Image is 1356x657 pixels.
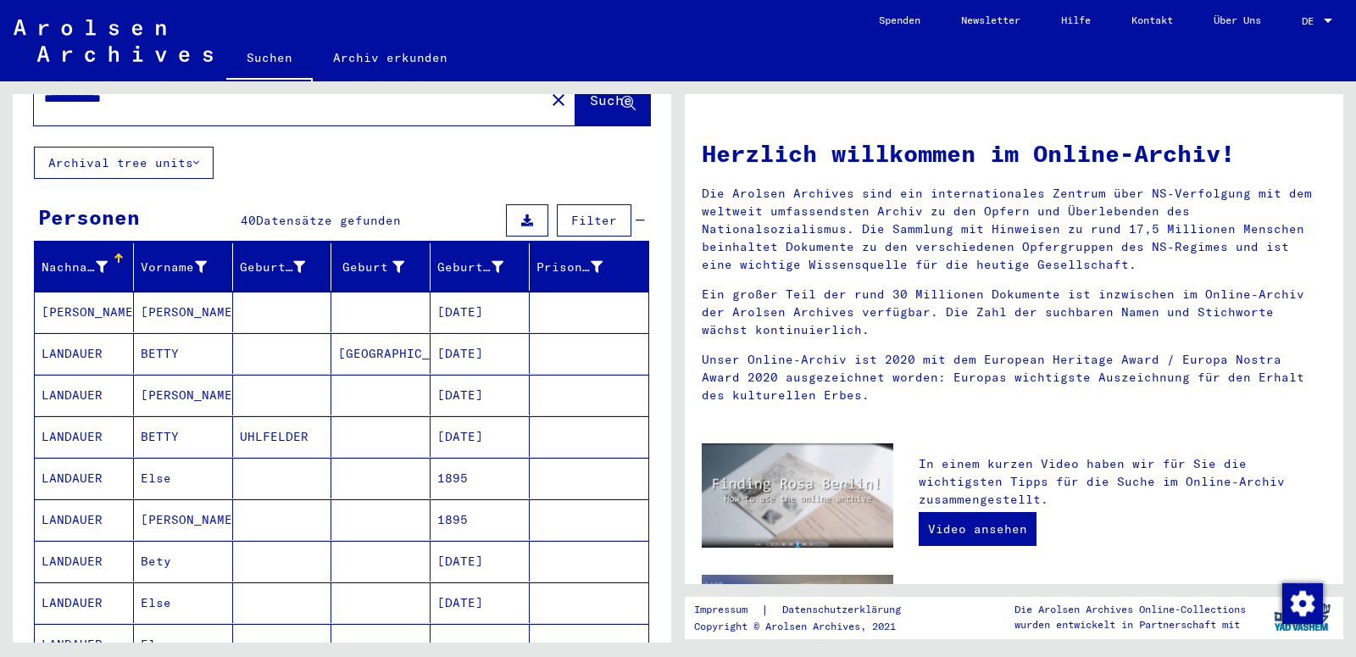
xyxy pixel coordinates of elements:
[702,351,1326,404] p: Unser Online-Archiv ist 2020 mit dem European Heritage Award / Europa Nostra Award 2020 ausgezeic...
[702,286,1326,339] p: Ein großer Teil der rund 30 Millionen Dokumente ist inzwischen im Online-Archiv der Arolsen Archi...
[331,333,431,374] mat-cell: [GEOGRAPHIC_DATA]
[1281,582,1322,623] div: Zustimmung ändern
[256,213,401,228] span: Datensätze gefunden
[35,292,134,332] mat-cell: [PERSON_NAME]
[431,541,530,582] mat-cell: [DATE]
[134,416,233,457] mat-cell: BETTY
[226,37,313,81] a: Suchen
[694,601,761,619] a: Impressum
[134,292,233,332] mat-cell: [PERSON_NAME]
[431,458,530,498] mat-cell: 1895
[233,416,332,457] mat-cell: UHLFELDER
[35,243,134,291] mat-header-cell: Nachname
[557,204,631,237] button: Filter
[431,375,530,415] mat-cell: [DATE]
[694,601,921,619] div: |
[431,292,530,332] mat-cell: [DATE]
[313,37,468,78] a: Archiv erkunden
[702,136,1326,171] h1: Herzlich willkommen im Online-Archiv!
[530,243,648,291] mat-header-cell: Prisoner #
[536,259,603,276] div: Prisoner #
[702,443,893,548] img: video.jpg
[769,601,921,619] a: Datenschutzerklärung
[35,416,134,457] mat-cell: LANDAUER
[437,259,503,276] div: Geburtsdatum
[38,202,140,232] div: Personen
[431,333,530,374] mat-cell: [DATE]
[35,541,134,582] mat-cell: LANDAUER
[431,582,530,623] mat-cell: [DATE]
[338,259,404,276] div: Geburt‏
[233,243,332,291] mat-header-cell: Geburtsname
[919,455,1326,509] p: In einem kurzen Video haben wir für Sie die wichtigsten Tipps für die Suche im Online-Archiv zusa...
[571,213,617,228] span: Filter
[134,333,233,374] mat-cell: BETTY
[919,512,1036,546] a: Video ansehen
[694,619,921,634] p: Copyright © Arolsen Archives, 2021
[437,253,529,281] div: Geburtsdatum
[134,375,233,415] mat-cell: [PERSON_NAME]
[1014,617,1246,632] p: wurden entwickelt in Partnerschaft mit
[548,90,569,110] mat-icon: close
[702,185,1326,274] p: Die Arolsen Archives sind ein internationales Zentrum über NS-Verfolgung mit dem weltweit umfasse...
[134,499,233,540] mat-cell: [PERSON_NAME]
[141,253,232,281] div: Vorname
[35,582,134,623] mat-cell: LANDAUER
[331,243,431,291] mat-header-cell: Geburt‏
[141,259,207,276] div: Vorname
[42,259,108,276] div: Nachname
[14,19,213,62] img: Arolsen_neg.svg
[1282,583,1323,624] img: Zustimmung ändern
[134,541,233,582] mat-cell: Bety
[35,499,134,540] mat-cell: LANDAUER
[575,73,650,125] button: Suche
[35,333,134,374] mat-cell: LANDAUER
[431,499,530,540] mat-cell: 1895
[134,582,233,623] mat-cell: Else
[35,375,134,415] mat-cell: LANDAUER
[240,253,331,281] div: Geburtsname
[1302,15,1320,27] span: DE
[134,243,233,291] mat-header-cell: Vorname
[42,253,133,281] div: Nachname
[431,416,530,457] mat-cell: [DATE]
[134,458,233,498] mat-cell: Else
[34,147,214,179] button: Archival tree units
[1270,596,1334,638] img: yv_logo.png
[590,92,632,109] span: Suche
[35,458,134,498] mat-cell: LANDAUER
[431,243,530,291] mat-header-cell: Geburtsdatum
[1014,602,1246,617] p: Die Arolsen Archives Online-Collections
[240,259,306,276] div: Geburtsname
[338,253,430,281] div: Geburt‏
[241,213,256,228] span: 40
[542,82,575,116] button: Clear
[536,253,628,281] div: Prisoner #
